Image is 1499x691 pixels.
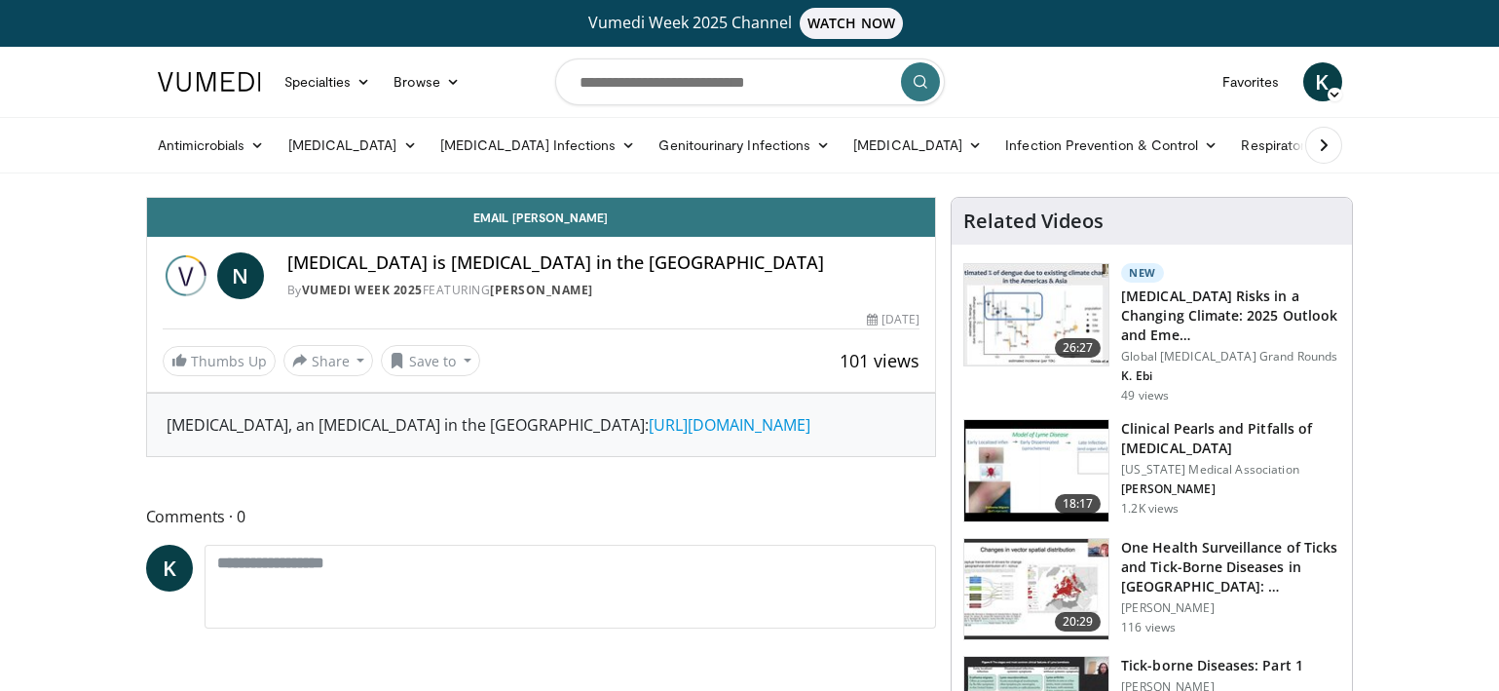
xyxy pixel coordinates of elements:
[429,126,648,165] a: [MEDICAL_DATA] Infections
[287,252,920,274] h4: [MEDICAL_DATA] is [MEDICAL_DATA] in the [GEOGRAPHIC_DATA]
[163,252,209,299] img: Vumedi Week 2025
[1055,494,1102,514] span: 18:17
[1121,287,1340,345] h3: [MEDICAL_DATA] Risks in a Changing Climate: 2025 Outlook and Eme…
[964,264,1108,365] img: 379f73db-1b2f-4a88-bc0a-c66465a3762a.150x105_q85_crop-smart_upscale.jpg
[963,263,1340,403] a: 26:27 New [MEDICAL_DATA] Risks in a Changing Climate: 2025 Outlook and Eme… Global [MEDICAL_DATA]...
[842,126,993,165] a: [MEDICAL_DATA]
[273,62,383,101] a: Specialties
[647,126,842,165] a: Genitourinary Infections
[1121,620,1176,635] p: 116 views
[277,126,429,165] a: [MEDICAL_DATA]
[287,282,920,299] div: By FEATURING
[1211,62,1292,101] a: Favorites
[963,538,1340,641] a: 20:29 One Health Surveillance of Ticks and Tick-Borne Diseases in [GEOGRAPHIC_DATA]: … [PERSON_NA...
[161,8,1339,39] a: Vumedi Week 2025 ChannelWATCH NOW
[993,126,1229,165] a: Infection Prevention & Control
[963,210,1104,233] h4: Related Videos
[1303,62,1342,101] a: K
[1229,126,1410,165] a: Respiratory Infections
[167,413,917,437] div: [MEDICAL_DATA], an [MEDICAL_DATA] in the [GEOGRAPHIC_DATA]:
[649,414,810,436] a: [URL][DOMAIN_NAME]
[146,545,193,592] a: K
[963,419,1340,522] a: 18:17 Clinical Pearls and Pitfalls of [MEDICAL_DATA] [US_STATE] Medical Association [PERSON_NAME]...
[1121,263,1164,283] p: New
[964,420,1108,521] img: b6c1305b-7010-430d-87e0-17de1543c033.150x105_q85_crop-smart_upscale.jpg
[1121,349,1340,365] p: Global [MEDICAL_DATA] Grand Rounds
[146,126,277,165] a: Antimicrobials
[163,346,276,376] a: Thumbs Up
[283,345,374,376] button: Share
[158,72,261,92] img: VuMedi Logo
[1121,368,1340,384] p: K. Ebi
[1121,388,1169,403] p: 49 views
[1121,501,1179,517] p: 1.2K views
[147,198,936,237] a: Email [PERSON_NAME]
[840,349,919,372] span: 101 views
[302,282,423,298] a: Vumedi Week 2025
[1121,419,1340,458] h3: Clinical Pearls and Pitfalls of [MEDICAL_DATA]
[964,539,1108,640] img: cda4d573-13a5-449f-bb32-17b7c33f18d7.150x105_q85_crop-smart_upscale.jpg
[555,58,945,105] input: Search topics, interventions
[146,504,937,529] span: Comments 0
[1055,612,1102,632] span: 20:29
[1121,481,1340,497] p: [PERSON_NAME]
[490,282,593,298] a: [PERSON_NAME]
[1121,600,1340,616] p: [PERSON_NAME]
[1121,538,1340,596] h3: One Health Surveillance of Ticks and Tick-Borne Diseases in [GEOGRAPHIC_DATA]: …
[800,8,903,39] span: WATCH NOW
[382,62,471,101] a: Browse
[1121,462,1340,478] p: [US_STATE] Medical Association
[1055,338,1102,358] span: 26:27
[867,311,919,328] div: [DATE]
[217,252,264,299] a: N
[381,345,480,376] button: Save to
[1121,656,1303,675] h3: Tick-borne Diseases: Part 1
